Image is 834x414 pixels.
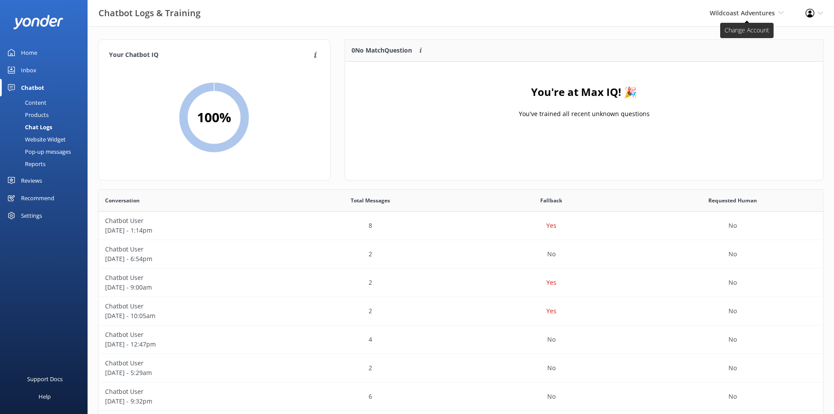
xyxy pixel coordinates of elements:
p: No [728,363,737,373]
p: 2 [369,363,372,373]
p: Chatbot User [105,273,273,283]
div: row [99,212,823,240]
div: Reports [5,158,46,170]
p: [DATE] - 6:54pm [105,254,273,264]
div: row [99,326,823,354]
p: No [728,392,737,401]
div: Pop-up messages [5,145,71,158]
p: No [728,221,737,230]
div: Content [5,96,46,109]
div: Chat Logs [5,121,52,133]
p: You've trained all recent unknown questions [518,109,649,119]
p: 2 [369,306,372,316]
h3: Chatbot Logs & Training [99,6,201,20]
div: row [99,382,823,411]
p: [DATE] - 1:14pm [105,226,273,235]
p: No [547,249,556,259]
p: Yes [546,306,556,316]
p: 2 [369,249,372,259]
p: 8 [369,221,372,230]
span: Total Messages [351,196,390,205]
div: Support Docs [27,370,63,388]
a: Website Widget [5,133,88,145]
div: Help [39,388,51,405]
p: 0 No Match Question [352,46,412,55]
p: No [728,278,737,287]
a: Products [5,109,88,121]
div: Settings [21,207,42,224]
p: Chatbot User [105,301,273,311]
p: Yes [546,221,556,230]
div: Inbox [21,61,36,79]
a: Pop-up messages [5,145,88,158]
p: Chatbot User [105,244,273,254]
p: No [728,249,737,259]
span: Fallback [540,196,562,205]
p: Chatbot User [105,387,273,396]
div: row [99,354,823,382]
p: Chatbot User [105,216,273,226]
div: Website Widget [5,133,66,145]
div: Recommend [21,189,54,207]
p: 6 [369,392,372,401]
a: Chat Logs [5,121,88,133]
p: No [728,306,737,316]
p: 4 [369,335,372,344]
div: Chatbot [21,79,44,96]
p: [DATE] - 10:05am [105,311,273,321]
a: Content [5,96,88,109]
h4: You're at Max IQ! 🎉 [531,84,637,100]
span: Wildcoast Adventures [710,9,775,17]
img: yonder-white-logo.png [13,15,63,29]
a: Reports [5,158,88,170]
p: Chatbot User [105,358,273,368]
div: row [99,269,823,297]
div: Reviews [21,172,42,189]
p: No [547,392,556,401]
div: row [99,297,823,326]
div: grid [345,62,823,149]
span: Conversation [105,196,140,205]
p: Chatbot User [105,330,273,340]
p: [DATE] - 9:00am [105,283,273,292]
div: Home [21,44,37,61]
p: 2 [369,278,372,287]
h4: Your Chatbot IQ [109,50,311,60]
p: Yes [546,278,556,287]
p: No [547,363,556,373]
div: row [99,240,823,269]
div: Products [5,109,49,121]
p: No [728,335,737,344]
p: No [547,335,556,344]
p: [DATE] - 12:47pm [105,340,273,349]
h2: 100 % [197,107,231,128]
p: [DATE] - 9:32pm [105,396,273,406]
span: Requested Human [708,196,757,205]
p: [DATE] - 5:29am [105,368,273,378]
